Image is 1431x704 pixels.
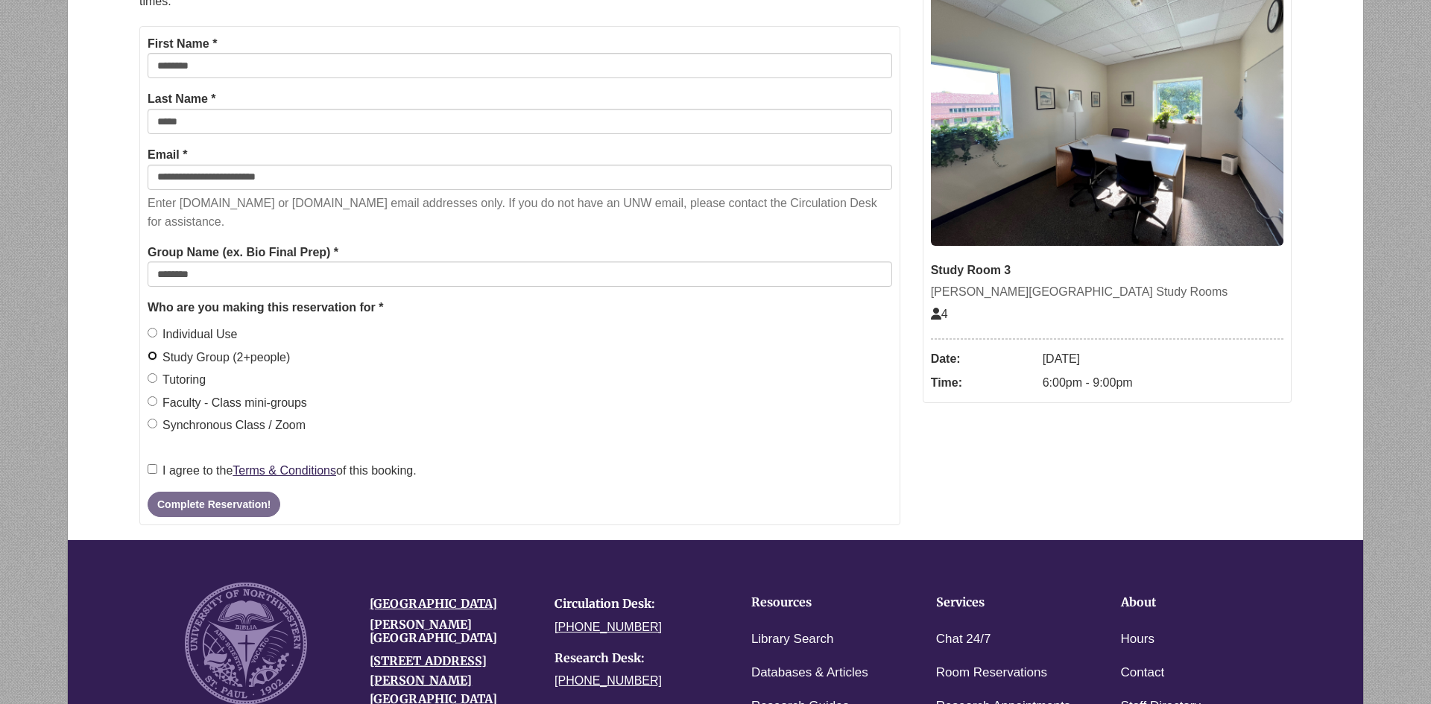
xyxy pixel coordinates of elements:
a: Terms & Conditions [233,464,336,477]
label: I agree to the of this booking. [148,461,417,481]
a: Hours [1121,629,1154,650]
a: Databases & Articles [751,662,868,684]
a: Contact [1121,662,1165,684]
dd: 6:00pm - 9:00pm [1043,371,1283,395]
h4: Research Desk: [555,652,717,665]
label: Study Group (2+people) [148,348,290,367]
h4: Services [936,596,1075,609]
button: Complete Reservation! [148,492,280,517]
dt: Time: [931,371,1035,395]
input: Individual Use [148,328,157,337]
a: [GEOGRAPHIC_DATA] [370,596,497,611]
input: I agree to theTerms & Conditionsof this booking. [148,464,157,474]
div: [PERSON_NAME][GEOGRAPHIC_DATA] Study Rooms [931,282,1283,302]
label: Faculty - Class mini-groups [148,393,307,413]
a: [PHONE_NUMBER] [555,621,662,633]
label: Group Name (ex. Bio Final Prep) * [148,243,338,262]
div: Study Room 3 [931,261,1283,280]
input: Study Group (2+people) [148,351,157,361]
legend: Who are you making this reservation for * [148,298,892,317]
label: Synchronous Class / Zoom [148,416,306,435]
dd: [DATE] [1043,347,1283,371]
input: Tutoring [148,373,157,383]
label: Last Name * [148,89,216,109]
h4: [PERSON_NAME][GEOGRAPHIC_DATA] [370,618,532,644]
label: Tutoring [148,370,206,390]
h4: Resources [751,596,890,609]
a: Room Reservations [936,662,1047,684]
a: [PHONE_NUMBER] [555,674,662,687]
img: UNW seal [185,583,306,704]
dt: Date: [931,347,1035,371]
h4: Circulation Desk: [555,597,717,611]
input: Synchronous Class / Zoom [148,419,157,428]
span: The capacity of this space [931,308,948,320]
input: Faculty - Class mini-groups [148,396,157,406]
label: Individual Use [148,325,238,344]
a: Library Search [751,629,834,650]
p: Enter [DOMAIN_NAME] or [DOMAIN_NAME] email addresses only. If you do not have an UNW email, pleas... [148,194,892,232]
h4: About [1121,596,1260,609]
label: Email * [148,145,187,165]
label: First Name * [148,34,217,54]
a: Chat 24/7 [936,629,991,650]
